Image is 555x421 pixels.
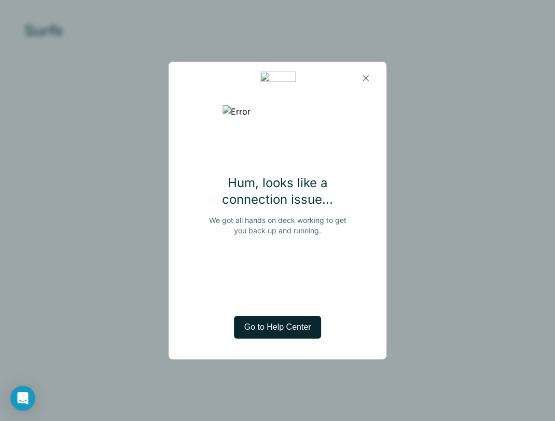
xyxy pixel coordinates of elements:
button: Go to Help Center [234,316,322,339]
div: Open Intercom Messenger [10,386,35,411]
img: Error [223,105,333,118]
span: Go to Help Center [244,321,311,333]
h2: Hum, looks like a connection issue... [202,175,353,208]
p: We got all hands on deck working to get you back up and running. [202,215,353,236]
img: 11cbba64-aaa7-4c7c-ae5c-8ce9c5758758 [260,72,296,85]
